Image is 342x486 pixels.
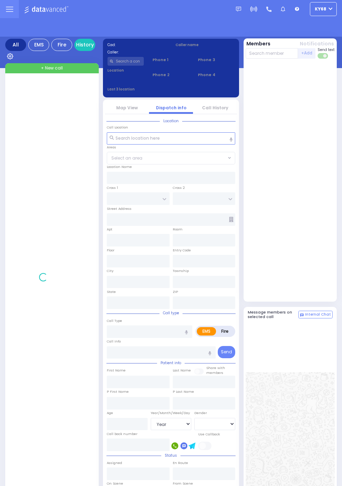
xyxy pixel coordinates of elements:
[194,411,207,415] label: Gender
[107,206,132,211] label: Street Address
[236,7,241,12] img: message.svg
[173,389,194,394] label: P Last Name
[24,5,70,14] img: Logo
[107,125,128,130] label: Call Location
[160,118,182,124] span: Location
[246,40,270,47] button: Members
[300,314,304,317] img: comment-alt.png
[197,327,216,336] label: EMS
[173,461,188,465] label: En Route
[153,57,189,63] span: Phone 1
[305,312,331,317] span: Internal Chat
[206,370,223,375] span: members
[5,39,26,51] div: All
[318,52,329,59] label: Turn off text
[229,217,233,222] span: Other building occupants
[107,185,118,190] label: Cross 1
[107,42,167,47] label: Cad:
[173,481,193,486] label: From Scene
[116,105,138,111] a: Map View
[107,145,116,150] label: Areas
[198,57,235,63] span: Phone 3
[173,248,191,253] label: Entry Code
[107,87,171,92] label: Last 3 location
[173,368,191,373] label: Last Name
[107,248,114,253] label: Floor
[300,40,334,47] button: Notifications
[74,39,95,51] a: History
[107,481,123,486] label: On Scene
[107,50,167,55] label: Caller:
[173,185,185,190] label: Cross 2
[159,310,183,316] span: Call type
[173,289,178,294] label: ZIP
[107,57,144,66] input: Search a contact
[51,39,72,51] div: Fire
[318,47,335,52] span: Send text
[107,389,129,394] label: P First Name
[248,310,299,319] h5: Message members on selected call
[111,155,142,161] span: Select an area
[206,366,225,370] small: Share with
[202,105,228,111] a: Call History
[107,227,112,232] label: Apt
[107,339,121,344] label: Call Info
[157,360,185,366] span: Patient info
[310,2,337,16] button: ky68
[246,48,298,59] input: Search member
[107,411,113,415] label: Age
[151,411,192,415] div: Year/Month/Week/Day
[176,42,235,47] label: Caller name
[161,453,180,458] span: Status
[28,39,49,51] div: EMS
[156,105,186,111] a: Dispatch info
[107,318,122,323] label: Call Type
[107,268,113,273] label: City
[198,432,220,437] label: Use Callback
[107,289,116,294] label: State
[315,6,326,12] span: ky68
[153,72,189,78] span: Phone 2
[216,327,234,336] label: Fire
[107,461,122,465] label: Assigned
[107,368,126,373] label: First Name
[298,311,333,318] button: Internal Chat
[173,268,189,273] label: Township
[218,346,235,358] button: Send
[107,432,137,436] label: Call back number
[107,132,235,145] input: Search location here
[173,227,183,232] label: Room
[198,72,235,78] span: Phone 4
[41,65,63,71] span: + New call
[107,164,132,169] label: Location Name
[107,68,144,73] label: Location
